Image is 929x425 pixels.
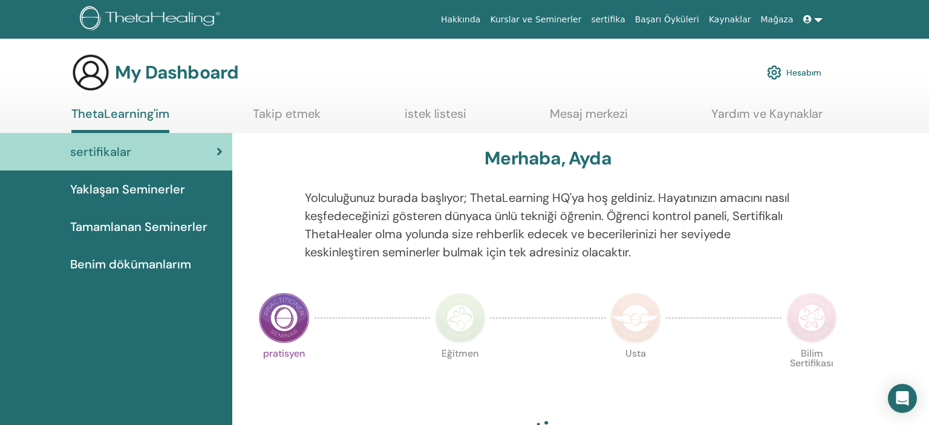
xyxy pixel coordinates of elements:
[70,218,207,236] span: Tamamlanan Seminerler
[888,384,917,413] div: Open Intercom Messenger
[630,8,704,31] a: Başarı Öyküleri
[786,349,837,400] p: Bilim Sertifikası
[259,293,310,343] img: Practitioner
[405,106,466,130] a: istek listesi
[253,106,321,130] a: Takip etmek
[550,106,628,130] a: Mesaj merkezi
[70,255,191,273] span: Benim dökümanlarım
[704,8,756,31] a: Kaynaklar
[610,349,661,400] p: Usta
[259,349,310,400] p: pratisyen
[485,8,586,31] a: Kurslar ve Seminerler
[786,293,837,343] img: Certificate of Science
[305,189,792,261] p: Yolculuğunuz burada başlıyor; ThetaLearning HQ'ya hoş geldiniz. Hayatınızın amacını nasıl keşfede...
[71,53,110,92] img: generic-user-icon.jpg
[115,62,238,83] h3: My Dashboard
[70,143,131,161] span: sertifikalar
[70,180,185,198] span: Yaklaşan Seminerler
[711,106,823,130] a: Yardım ve Kaynaklar
[767,59,821,86] a: Hesabım
[767,62,781,83] img: cog.svg
[436,8,486,31] a: Hakkında
[610,293,661,343] img: Master
[435,293,486,343] img: Instructor
[755,8,798,31] a: Mağaza
[71,106,169,133] a: ThetaLearning'im
[435,349,486,400] p: Eğitmen
[586,8,630,31] a: sertifika
[80,6,224,33] img: logo.png
[484,148,611,169] h3: Merhaba, Ayda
